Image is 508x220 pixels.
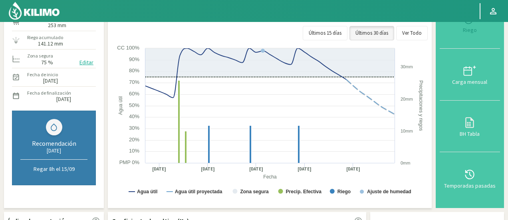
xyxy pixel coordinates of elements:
[20,147,87,154] div: [DATE]
[119,159,140,165] text: PMP 0%
[401,161,410,165] text: 0mm
[442,183,498,188] div: Temporadas pasadas
[442,131,498,137] div: BH Tabla
[401,129,413,133] text: 10mm
[27,52,53,59] label: Zona segura
[440,49,500,101] button: Carga mensual
[129,148,139,154] text: 10%
[129,79,139,85] text: 70%
[440,152,500,204] button: Temporadas pasadas
[129,125,139,131] text: 30%
[349,26,394,40] button: Últimos 30 días
[20,139,87,147] div: Recomendación
[8,1,60,20] img: Kilimo
[129,137,139,143] text: 20%
[129,113,139,119] text: 40%
[396,26,428,40] button: Ver Todo
[286,189,322,194] text: Precip. Efectiva
[20,165,87,172] p: Regar 8h el 15/09
[117,45,139,51] text: CC 100%
[43,78,58,83] label: [DATE]
[27,34,63,41] label: Riego acumulado
[129,56,139,62] text: 90%
[201,166,215,172] text: [DATE]
[56,97,71,102] label: [DATE]
[137,189,157,194] text: Agua útil
[367,189,411,194] text: Ajuste de humedad
[129,67,139,73] text: 80%
[303,26,347,40] button: Últimos 15 días
[401,64,413,69] text: 30mm
[401,97,413,101] text: 20mm
[240,189,269,194] text: Zona segura
[129,91,139,97] text: 60%
[38,41,63,46] label: 141.12 mm
[27,71,58,78] label: Fecha de inicio
[48,23,66,28] label: 253 mm
[249,166,263,172] text: [DATE]
[346,166,360,172] text: [DATE]
[41,60,53,65] label: 75 %
[175,189,222,194] text: Agua útil proyectada
[152,166,166,172] text: [DATE]
[77,58,96,67] button: Editar
[298,166,312,172] text: [DATE]
[27,89,71,97] label: Fecha de finalización
[118,96,123,115] text: Agua útil
[129,102,139,108] text: 50%
[440,101,500,153] button: BH Tabla
[418,80,424,131] text: Precipitaciones y riegos
[442,27,498,33] div: Riego
[337,189,351,194] text: Riego
[442,79,498,85] div: Carga mensual
[263,174,277,180] text: Fecha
